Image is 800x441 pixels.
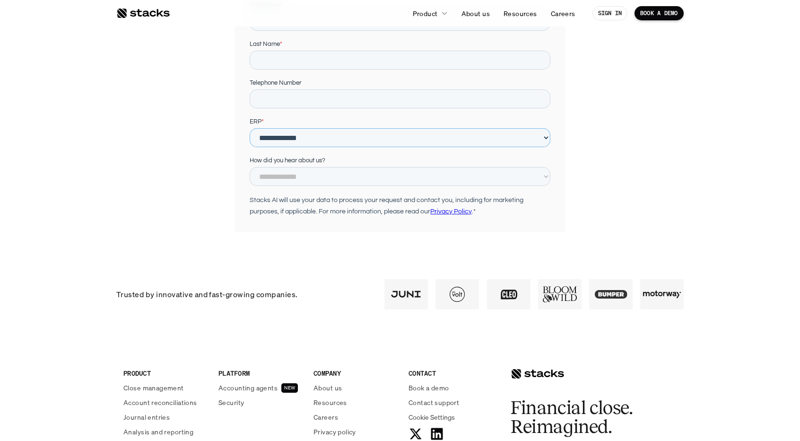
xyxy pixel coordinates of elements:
a: About us [456,5,496,22]
a: About us [313,383,397,393]
a: Security [218,397,302,407]
p: Security [218,397,244,407]
p: PRODUCT [123,368,207,378]
p: Account reconciliations [123,397,197,407]
p: Close management [123,383,184,393]
a: Privacy policy [313,427,397,437]
h2: Financial close. Reimagined. [511,398,652,436]
p: About us [461,9,490,18]
p: About us [313,383,342,393]
a: SIGN IN [592,6,628,20]
p: Careers [551,9,575,18]
p: COMPANY [313,368,397,378]
p: Careers [313,412,338,422]
a: Account reconciliations [123,397,207,407]
a: Analysis and reporting [123,427,207,437]
p: Resources [313,397,347,407]
p: BOOK A DEMO [640,10,678,17]
a: Book a demo [409,383,492,393]
a: BOOK A DEMO [635,6,684,20]
p: Accounting agents [218,383,278,393]
a: Careers [545,5,581,22]
a: Accounting agentsNEW [218,383,302,393]
p: PLATFORM [218,368,302,378]
p: Product [413,9,438,18]
p: SIGN IN [598,10,622,17]
a: Careers [313,412,397,422]
button: Cookie Trigger [409,412,455,422]
p: Analysis and reporting [123,427,193,437]
p: Contact support [409,397,459,407]
p: Book a demo [409,383,449,393]
a: Journal entries [123,412,207,422]
a: Resources [498,5,543,22]
span: Cookie Settings [409,412,455,422]
a: Resources [313,397,397,407]
p: CONTACT [409,368,492,378]
p: Resources [504,9,537,18]
a: Contact support [409,397,492,407]
p: Journal entries [123,412,170,422]
a: Close management [123,383,207,393]
h2: NEW [284,385,295,391]
p: Trusted by innovative and fast-growing companies. [116,288,365,301]
p: Privacy policy [313,427,356,437]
